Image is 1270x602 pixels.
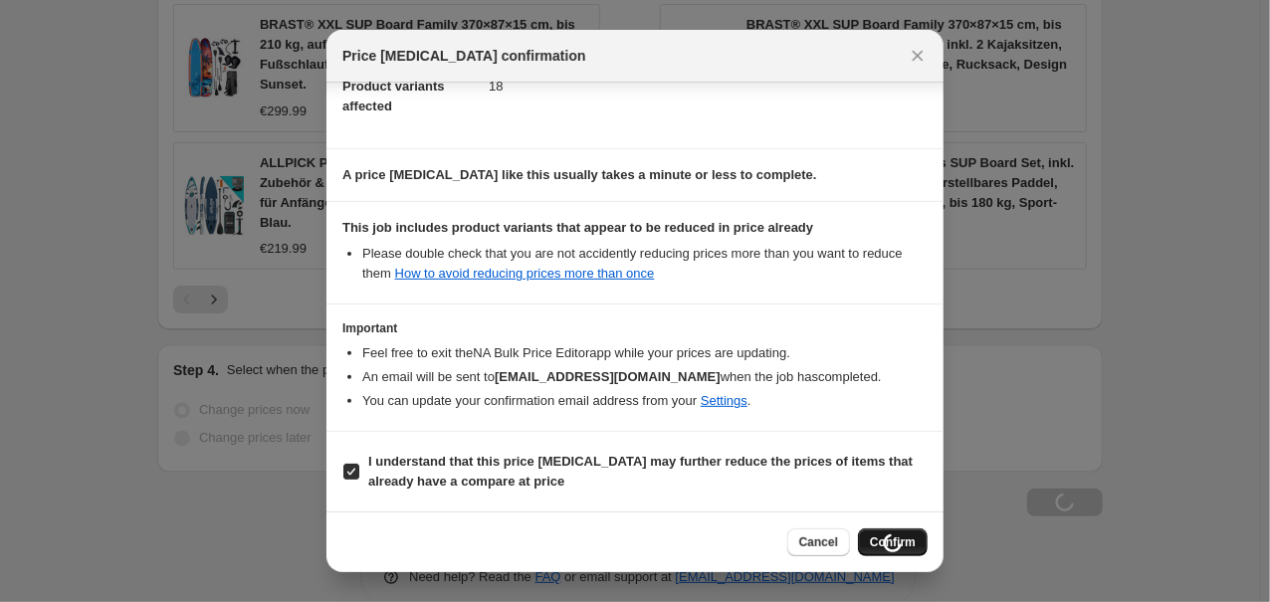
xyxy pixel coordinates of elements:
button: Cancel [787,528,850,556]
a: Settings [701,393,747,408]
button: Close [904,42,932,70]
b: This job includes product variants that appear to be reduced in price already [342,220,813,235]
li: You can update your confirmation email address from your . [362,391,928,411]
li: Feel free to exit the NA Bulk Price Editor app while your prices are updating. [362,343,928,363]
b: I understand that this price [MEDICAL_DATA] may further reduce the prices of items that already h... [368,454,913,489]
li: An email will be sent to when the job has completed . [362,367,928,387]
b: [EMAIL_ADDRESS][DOMAIN_NAME] [495,369,721,384]
li: Please double check that you are not accidently reducing prices more than you want to reduce them [362,244,928,284]
span: Price [MEDICAL_DATA] confirmation [342,46,586,66]
a: How to avoid reducing prices more than once [395,266,655,281]
b: A price [MEDICAL_DATA] like this usually takes a minute or less to complete. [342,167,817,182]
h3: Important [342,320,928,336]
dd: 18 [489,60,928,112]
span: Cancel [799,534,838,550]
